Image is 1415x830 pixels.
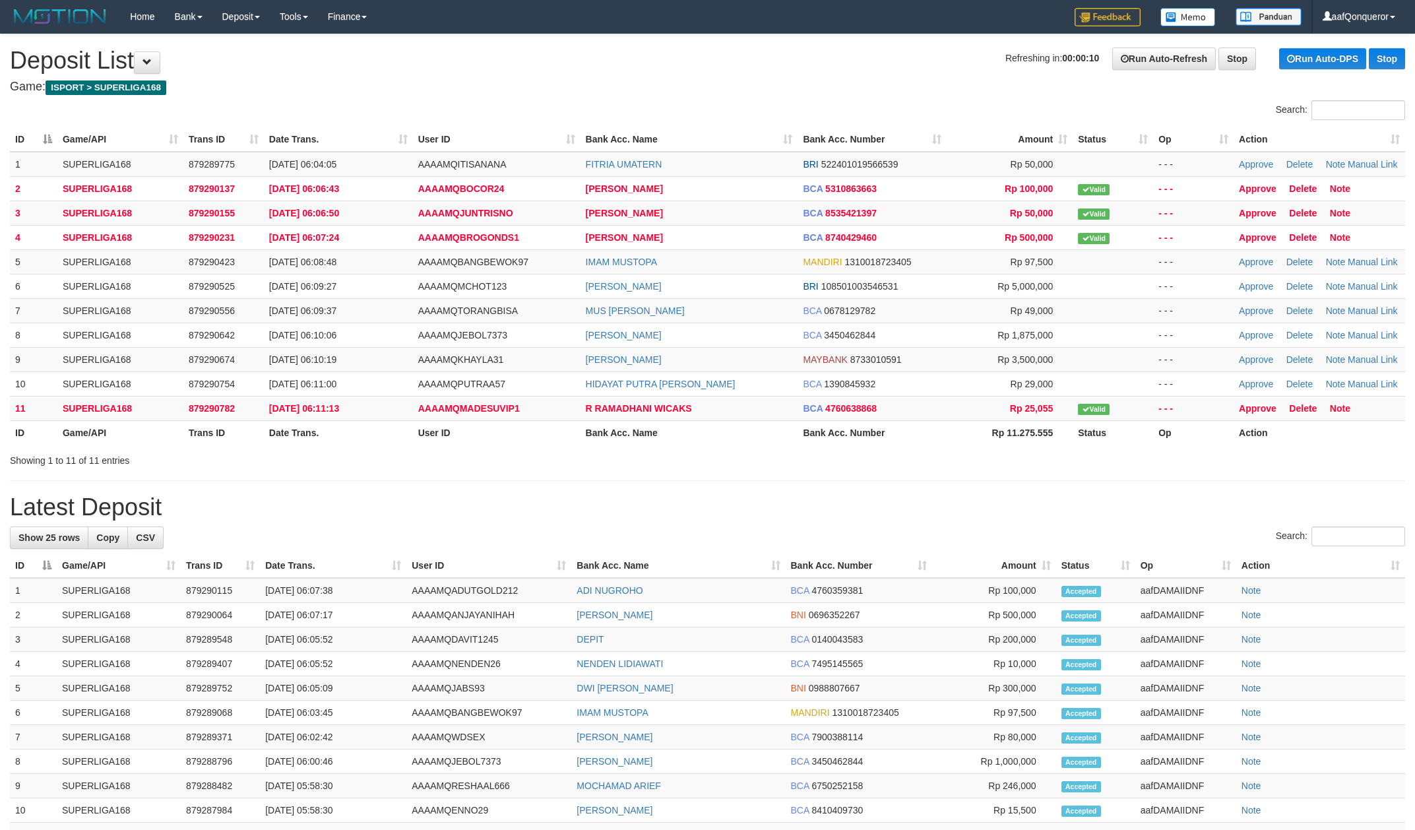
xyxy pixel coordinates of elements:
[577,781,661,791] a: MOCHAMAD ARIEF
[1135,725,1236,750] td: aafDAMAIIDNF
[1242,610,1261,620] a: Note
[413,127,581,152] th: User ID: activate to sort column ascending
[1239,159,1273,170] a: Approve
[1239,232,1276,243] a: Approve
[57,201,183,225] td: SUPERLIGA168
[1330,208,1350,218] a: Note
[798,127,947,152] th: Bank Acc. Number: activate to sort column ascending
[418,281,507,292] span: AAAAMQMCHOT123
[1348,305,1398,316] a: Manual Link
[932,676,1056,701] td: Rp 300,000
[418,208,513,218] span: AAAAMQJUNTRISNO
[181,603,260,627] td: 879290064
[803,208,823,218] span: BCA
[1153,152,1234,177] td: - - -
[181,627,260,652] td: 879289548
[260,603,406,627] td: [DATE] 06:07:17
[1011,305,1053,316] span: Rp 49,000
[10,578,57,603] td: 1
[1289,183,1317,194] a: Delete
[1075,8,1141,26] img: Feedback.jpg
[10,420,57,445] th: ID
[1286,305,1313,316] a: Delete
[811,585,863,596] span: Copy 4760359381 to clipboard
[791,707,830,718] span: MANDIRI
[803,403,823,414] span: BCA
[181,554,260,578] th: Trans ID: activate to sort column ascending
[406,676,571,701] td: AAAAMQJABS93
[57,578,181,603] td: SUPERLIGA168
[406,554,571,578] th: User ID: activate to sort column ascending
[1153,176,1234,201] td: - - -
[803,183,823,194] span: BCA
[10,449,580,467] div: Showing 1 to 11 of 11 entries
[10,127,57,152] th: ID: activate to sort column descending
[1369,48,1405,69] a: Stop
[1326,281,1346,292] a: Note
[1286,281,1313,292] a: Delete
[1078,184,1110,195] span: Valid transaction
[260,676,406,701] td: [DATE] 06:05:09
[850,354,902,365] span: Copy 8733010591 to clipboard
[577,585,643,596] a: ADI NUGROHO
[418,330,507,340] span: AAAAMQJEBOL7373
[577,805,652,815] a: [PERSON_NAME]
[1005,232,1053,243] span: Rp 500,000
[1234,420,1405,445] th: Action
[824,379,875,389] span: Copy 1390845932 to clipboard
[1348,257,1398,267] a: Manual Link
[1242,634,1261,645] a: Note
[406,652,571,676] td: AAAAMQNENDEN26
[260,725,406,750] td: [DATE] 06:02:42
[269,281,336,292] span: [DATE] 06:09:27
[1242,756,1261,767] a: Note
[1236,8,1302,26] img: panduan.png
[1153,201,1234,225] td: - - -
[932,701,1056,725] td: Rp 97,500
[1160,8,1216,26] img: Button%20Memo.svg
[577,610,652,620] a: [PERSON_NAME]
[997,354,1053,365] span: Rp 3,500,000
[1236,554,1405,578] th: Action: activate to sort column ascending
[189,305,235,316] span: 879290556
[57,725,181,750] td: SUPERLIGA168
[1153,347,1234,371] td: - - -
[1061,684,1101,695] span: Accepted
[413,420,581,445] th: User ID
[10,494,1405,521] h1: Latest Deposit
[418,379,505,389] span: AAAAMQPUTRAA57
[10,298,57,323] td: 7
[932,578,1056,603] td: Rp 100,000
[418,159,507,170] span: AAAAMQITISANANA
[260,701,406,725] td: [DATE] 06:03:45
[189,379,235,389] span: 879290754
[183,127,264,152] th: Trans ID: activate to sort column ascending
[932,627,1056,652] td: Rp 200,000
[803,305,821,316] span: BCA
[1348,281,1398,292] a: Manual Link
[1135,652,1236,676] td: aafDAMAIIDNF
[10,274,57,298] td: 6
[1289,232,1317,243] a: Delete
[269,330,336,340] span: [DATE] 06:10:06
[791,732,809,742] span: BCA
[418,305,518,316] span: AAAAMQTORANGBISA
[1286,159,1313,170] a: Delete
[181,676,260,701] td: 879289752
[947,420,1073,445] th: Rp 11.275.555
[586,305,685,316] a: MUS [PERSON_NAME]
[824,305,875,316] span: Copy 0678129782 to clipboard
[1135,701,1236,725] td: aafDAMAIIDNF
[581,420,798,445] th: Bank Acc. Name
[189,330,235,340] span: 879290642
[1239,257,1273,267] a: Approve
[1330,183,1350,194] a: Note
[811,634,863,645] span: Copy 0140043583 to clipboard
[932,603,1056,627] td: Rp 500,000
[571,554,785,578] th: Bank Acc. Name: activate to sort column ascending
[10,554,57,578] th: ID: activate to sort column descending
[1005,53,1099,63] span: Refreshing in:
[1061,610,1101,622] span: Accepted
[791,683,806,693] span: BNI
[189,232,235,243] span: 879290231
